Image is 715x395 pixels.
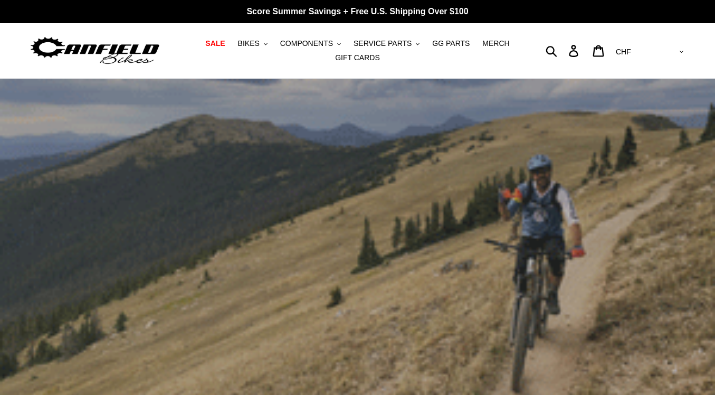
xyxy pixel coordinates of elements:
[200,36,230,51] a: SALE
[275,36,346,51] button: COMPONENTS
[205,39,225,48] span: SALE
[477,36,514,51] a: MERCH
[482,39,509,48] span: MERCH
[427,36,475,51] a: GG PARTS
[280,39,333,48] span: COMPONENTS
[330,51,385,65] a: GIFT CARDS
[348,36,425,51] button: SERVICE PARTS
[29,34,161,68] img: Canfield Bikes
[233,36,273,51] button: BIKES
[354,39,412,48] span: SERVICE PARTS
[432,39,470,48] span: GG PARTS
[238,39,260,48] span: BIKES
[335,53,380,62] span: GIFT CARDS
